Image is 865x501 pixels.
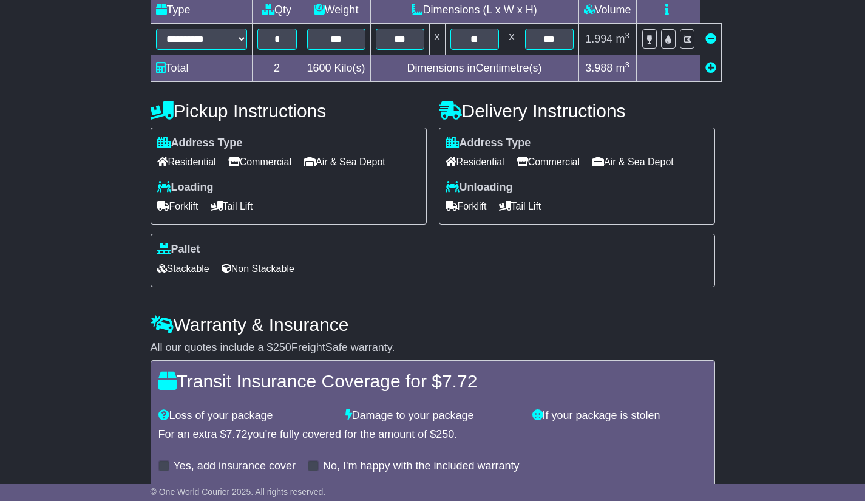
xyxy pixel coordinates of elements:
[307,62,331,74] span: 1600
[157,152,216,171] span: Residential
[151,55,252,81] td: Total
[446,197,487,216] span: Forklift
[436,428,454,440] span: 250
[439,101,715,121] h4: Delivery Instructions
[442,371,477,391] span: 7.72
[304,152,385,171] span: Air & Sea Depot
[157,181,214,194] label: Loading
[446,137,531,150] label: Address Type
[585,62,612,74] span: 3.988
[616,33,629,45] span: m
[339,409,526,423] div: Damage to your package
[625,60,629,69] sup: 3
[211,197,253,216] span: Tail Lift
[625,31,629,40] sup: 3
[705,33,716,45] a: Remove this item
[157,243,200,256] label: Pallet
[157,137,243,150] label: Address Type
[526,409,713,423] div: If your package is stolen
[616,62,629,74] span: m
[429,23,445,55] td: x
[151,341,715,355] div: All our quotes include a $ FreightSafe warranty.
[370,55,578,81] td: Dimensions in Centimetre(s)
[446,152,504,171] span: Residential
[323,460,520,473] label: No, I'm happy with the included warranty
[151,101,427,121] h4: Pickup Instructions
[158,371,707,391] h4: Transit Insurance Coverage for $
[446,181,513,194] label: Unloading
[157,259,209,278] span: Stackable
[517,152,580,171] span: Commercial
[585,33,612,45] span: 1.994
[592,152,674,171] span: Air & Sea Depot
[228,152,291,171] span: Commercial
[158,428,707,441] div: For an extra $ you're fully covered for the amount of $ .
[273,341,291,353] span: 250
[252,55,302,81] td: 2
[151,487,326,497] span: © One World Courier 2025. All rights reserved.
[222,259,294,278] span: Non Stackable
[504,23,520,55] td: x
[174,460,296,473] label: Yes, add insurance cover
[499,197,541,216] span: Tail Lift
[302,55,370,81] td: Kilo(s)
[152,409,339,423] div: Loss of your package
[226,428,248,440] span: 7.72
[705,62,716,74] a: Add new item
[151,315,715,335] h4: Warranty & Insurance
[157,197,198,216] span: Forklift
